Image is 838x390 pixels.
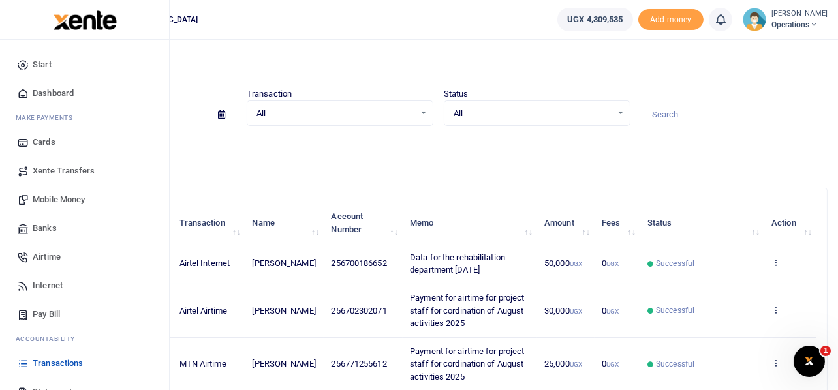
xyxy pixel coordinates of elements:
[10,128,159,157] a: Cards
[33,193,85,206] span: Mobile Money
[50,56,828,70] h4: Transactions
[10,108,159,128] li: M
[253,306,316,316] span: [PERSON_NAME]
[33,357,83,370] span: Transactions
[10,50,159,79] a: Start
[544,306,582,316] span: 30,000
[544,258,582,268] span: 50,000
[454,107,612,120] span: All
[245,203,324,243] th: Name: activate to sort column ascending
[10,349,159,378] a: Transactions
[33,87,74,100] span: Dashboard
[331,258,386,268] span: 256700186652
[50,142,828,155] p: Download
[33,308,60,321] span: Pay Bill
[641,104,828,126] input: Search
[33,164,95,177] span: Xente Transfers
[537,203,595,243] th: Amount: activate to sort column ascending
[656,305,694,316] span: Successful
[638,14,704,23] a: Add money
[638,9,704,31] li: Toup your wallet
[33,279,63,292] span: Internet
[33,222,57,235] span: Banks
[33,250,61,263] span: Airtime
[10,185,159,214] a: Mobile Money
[656,358,694,370] span: Successful
[794,346,825,377] iframe: Intercom live chat
[410,346,524,382] span: Payment for airtime for project staff for cordination of August activities 2025
[179,258,230,268] span: Airtel Internet
[247,87,292,100] label: Transaction
[764,203,816,243] th: Action: activate to sort column ascending
[552,8,638,31] li: Wallet ballance
[10,271,159,300] a: Internet
[331,359,386,368] span: 256771255612
[606,260,619,267] small: UGX
[256,107,414,120] span: All
[179,359,226,368] span: MTN Airtime
[638,9,704,31] span: Add money
[179,306,227,316] span: Airtel Airtime
[324,203,403,243] th: Account Number: activate to sort column ascending
[602,359,619,368] span: 0
[656,258,694,269] span: Successful
[640,203,764,243] th: Status: activate to sort column ascending
[10,300,159,329] a: Pay Bill
[410,293,524,328] span: Payment for airtime for project staff for cordination of August activities 2025
[602,258,619,268] span: 0
[606,361,619,368] small: UGX
[743,8,828,31] a: profile-user [PERSON_NAME] Operations
[10,243,159,271] a: Airtime
[10,157,159,185] a: Xente Transfers
[253,258,316,268] span: [PERSON_NAME]
[10,79,159,108] a: Dashboard
[10,214,159,243] a: Banks
[595,203,640,243] th: Fees: activate to sort column ascending
[567,13,623,26] span: UGX 4,309,535
[25,334,75,344] span: countability
[771,8,828,20] small: [PERSON_NAME]
[33,58,52,71] span: Start
[743,8,766,31] img: profile-user
[444,87,469,100] label: Status
[331,306,386,316] span: 256702302071
[544,359,582,368] span: 25,000
[52,14,117,24] a: logo-small logo-large logo-large
[606,308,619,315] small: UGX
[820,346,831,356] span: 1
[771,19,828,31] span: Operations
[33,136,55,149] span: Cards
[570,308,582,315] small: UGX
[570,260,582,267] small: UGX
[602,306,619,316] span: 0
[557,8,632,31] a: UGX 4,309,535
[22,113,73,123] span: ake Payments
[570,361,582,368] small: UGX
[253,359,316,368] span: [PERSON_NAME]
[54,10,117,30] img: logo-large
[10,329,159,349] li: Ac
[410,252,505,275] span: Data for the rehabilitation department [DATE]
[172,203,245,243] th: Transaction: activate to sort column ascending
[403,203,537,243] th: Memo: activate to sort column ascending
